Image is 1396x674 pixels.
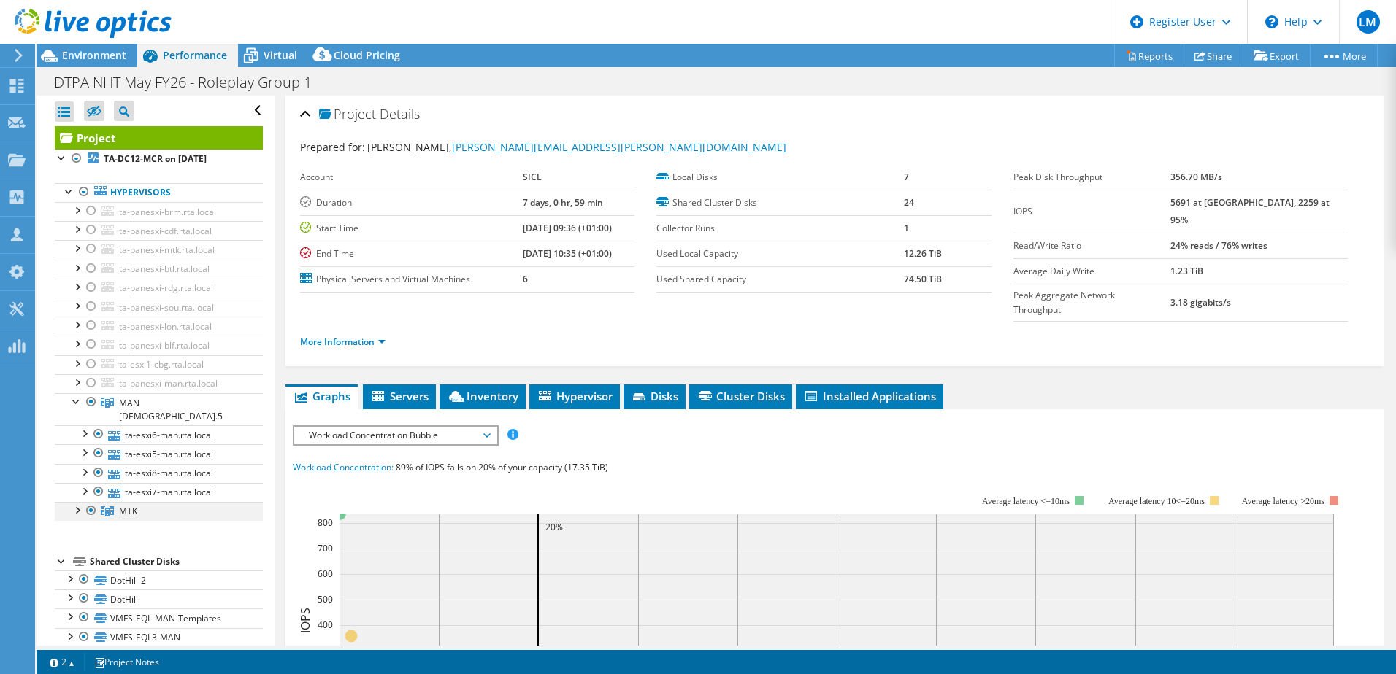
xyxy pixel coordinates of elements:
[1243,44,1311,67] a: Export
[318,568,333,580] text: 600
[1170,296,1231,309] b: 3.18 gigabits/s
[300,336,386,348] a: More Information
[318,644,333,656] text: 300
[119,377,218,390] span: ta-panesxi-man.rta.local
[300,221,523,236] label: Start Time
[1013,264,1170,279] label: Average Daily Write
[656,272,904,287] label: Used Shared Capacity
[904,222,909,234] b: 1
[119,358,204,371] span: ta-esxi1-cbg.rta.local
[90,553,263,570] div: Shared Cluster Disks
[1265,15,1278,28] svg: \n
[104,152,207,165] b: TA-DC12-MCR on [DATE]
[1357,10,1380,34] span: LM
[55,608,263,627] a: VMFS-EQL-MAN-Templates
[452,140,786,154] a: [PERSON_NAME][EMAIL_ADDRESS][PERSON_NAME][DOMAIN_NAME]
[1013,239,1170,253] label: Read/Write Ratio
[55,202,263,221] a: ta-panesxi-brm.rta.local
[119,282,213,294] span: ta-panesxi-rdg.rta.local
[523,273,528,285] b: 6
[367,140,786,154] span: [PERSON_NAME],
[84,653,169,671] a: Project Notes
[163,48,227,62] span: Performance
[396,461,608,473] span: 89% of IOPS falls on 20% of your capacity (17.35 TiB)
[300,170,523,185] label: Account
[697,389,785,403] span: Cluster Disks
[334,48,400,62] span: Cloud Pricing
[55,464,263,483] a: ta-esxi8-man.rta.local
[523,247,612,260] b: [DATE] 10:35 (+01:00)
[380,105,420,123] span: Details
[523,196,603,209] b: 7 days, 0 hr, 59 min
[370,389,429,403] span: Servers
[119,244,215,256] span: ta-panesxi-mtk.rta.local
[1013,204,1170,219] label: IOPS
[904,171,909,183] b: 7
[62,48,126,62] span: Environment
[904,196,914,209] b: 24
[1013,170,1170,185] label: Peak Disk Throughput
[1310,44,1378,67] a: More
[656,247,904,261] label: Used Local Capacity
[55,336,263,355] a: ta-panesxi-blf.rta.local
[293,461,394,473] span: Workload Concentration:
[1108,496,1205,506] tspan: Average latency 10<=20ms
[264,48,297,62] span: Virtual
[1013,288,1170,317] label: Peak Aggregate Network Throughput
[55,425,263,444] a: ta-esxi6-man.rta.local
[537,389,613,403] span: Hypervisor
[55,298,263,317] a: ta-panesxi-sou.rta.local
[1170,171,1222,183] b: 356.70 MB/s
[119,339,210,352] span: ta-panesxi-blf.rta.local
[119,206,216,218] span: ta-panesxi-brm.rta.local
[55,183,263,202] a: Hypervisors
[803,389,936,403] span: Installed Applications
[55,279,263,298] a: ta-panesxi-rdg.rta.local
[55,570,263,589] a: DotHill-2
[447,389,518,403] span: Inventory
[904,247,942,260] b: 12.26 TiB
[656,170,904,185] label: Local Disks
[55,240,263,259] a: ta-panesxi-mtk.rta.local
[55,317,263,336] a: ta-panesxi-lon.rta.local
[47,74,334,90] h1: DTPA NHT May FY26 - Roleplay Group 1
[1170,196,1330,226] b: 5691 at [GEOGRAPHIC_DATA], 2259 at 95%
[119,301,214,314] span: ta-panesxi-sou.rta.local
[55,628,263,647] a: VMFS-EQL3-MAN
[300,195,523,210] label: Duration
[297,608,313,633] text: IOPS
[55,126,263,150] a: Project
[982,496,1070,506] tspan: Average latency <=10ms
[1242,496,1324,506] text: Average latency >20ms
[55,483,263,502] a: ta-esxi7-man.rta.local
[55,260,263,279] a: ta-panesxi-btl.rta.local
[318,516,333,529] text: 800
[1170,265,1203,277] b: 1.23 TiB
[119,320,212,333] span: ta-panesxi-lon.rta.local
[55,221,263,240] a: ta-panesxi-cdf.rta.local
[119,263,210,275] span: ta-panesxi-btl.rta.local
[55,589,263,608] a: DotHill
[55,374,263,393] a: ta-panesxi-man.rta.local
[318,593,333,605] text: 500
[300,272,523,287] label: Physical Servers and Virtual Machines
[545,521,563,533] text: 20%
[55,150,263,168] a: TA-DC12-MCR on [DATE]
[55,355,263,374] a: ta-esxi1-cbg.rta.local
[55,502,263,521] a: MTK
[55,444,263,463] a: ta-esxi5-man.rta.local
[1184,44,1243,67] a: Share
[302,427,489,444] span: Workload Concentration Bubble
[119,397,223,422] span: MAN [DEMOGRAPHIC_DATA].5
[119,505,137,517] span: MTK
[523,171,542,183] b: SICL
[904,273,942,285] b: 74.50 TiB
[631,389,678,403] span: Disks
[523,222,612,234] b: [DATE] 09:36 (+01:00)
[319,107,376,122] span: Project
[293,389,350,403] span: Graphs
[656,195,904,210] label: Shared Cluster Disks
[300,140,365,154] label: Prepared for:
[119,225,212,237] span: ta-panesxi-cdf.rta.local
[55,393,263,425] a: MAN 6.5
